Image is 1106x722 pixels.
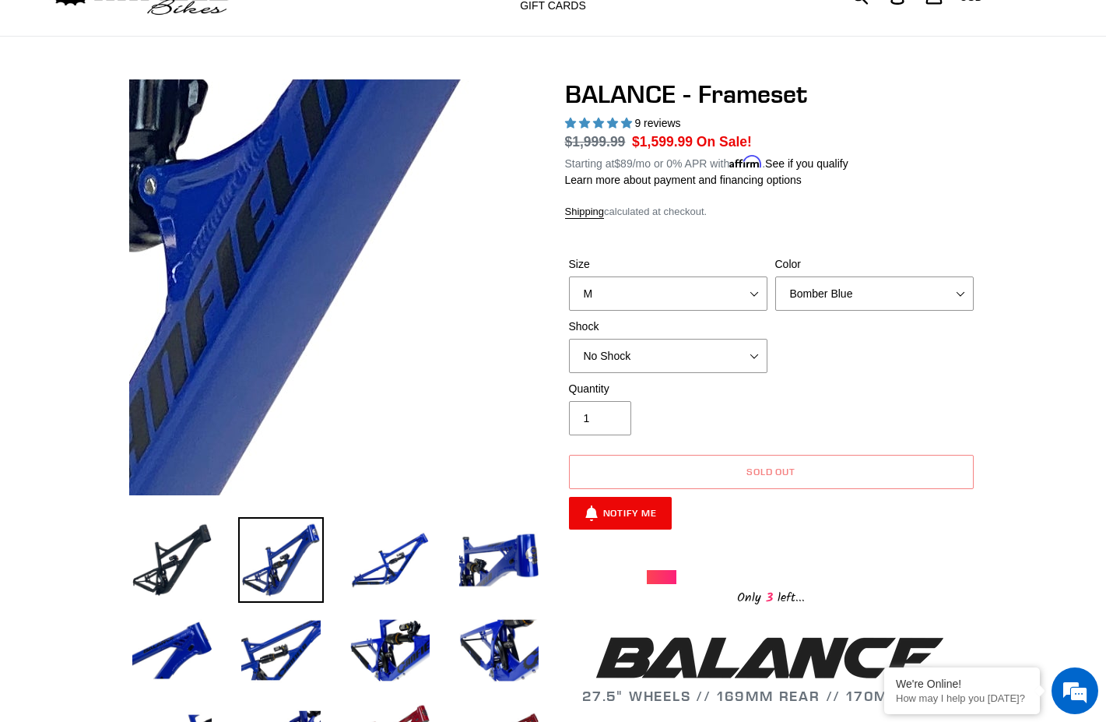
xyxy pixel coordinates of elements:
div: We're Online! [896,678,1028,690]
label: Color [775,256,974,273]
img: Load image into Gallery viewer, BALANCE - Frameset [456,517,542,603]
img: Load image into Gallery viewer, BALANCE - Frameset [238,517,324,603]
span: $89 [614,157,632,170]
p: Starting at /mo or 0% APR with . [565,152,848,172]
span: Affirm [729,155,762,168]
span: On Sale! [697,132,752,152]
div: Minimize live chat window [255,8,293,45]
span: Sold out [746,466,796,477]
h2: 27.5" WHEELS // 169MM REAR // 170MM FRONT [565,632,978,704]
div: Only left... [647,584,896,608]
h1: BALANCE - Frameset [565,79,978,109]
img: Load image into Gallery viewer, BALANCE - Frameset [129,608,215,693]
a: See if you qualify - Learn more about Affirm Financing (opens in modal) [765,157,848,170]
span: $1,599.99 [632,134,693,150]
label: Quantity [569,381,767,397]
img: Load image into Gallery viewer, BALANCE - Frameset [347,517,433,603]
a: Shipping [565,206,605,219]
div: Chat with us now [104,87,285,107]
img: Load image into Gallery viewer, BALANCE - Frameset [129,517,215,603]
span: 9 reviews [634,117,680,129]
span: 3 [761,588,778,608]
img: Load image into Gallery viewer, BALANCE - Frameset [238,608,324,693]
div: calculated at checkout. [565,204,978,220]
img: Load image into Gallery viewer, BALANCE - Frameset [456,608,542,693]
button: Notify Me [569,497,672,530]
img: d_696896380_company_1647369064580_696896380 [50,78,89,117]
label: Shock [569,319,767,335]
a: Learn more about payment and financing options [565,174,802,186]
div: Navigation go back [17,86,40,109]
span: 5.00 stars [565,117,635,129]
s: $1,999.99 [565,134,626,150]
textarea: Type your message and hit 'Enter' [8,425,297,480]
label: Size [569,256,767,273]
p: How may I help you today? [896,692,1028,704]
button: Sold out [569,455,974,489]
span: We're online! [90,196,215,354]
img: Load image into Gallery viewer, BALANCE - Frameset [347,608,433,693]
